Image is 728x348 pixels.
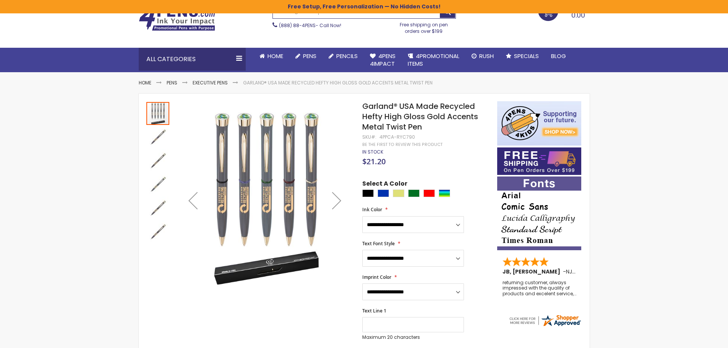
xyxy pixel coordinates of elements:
img: Garland® USA Made Recycled Hefty High Gloss Gold Accents Metal Twist Pen [146,173,169,196]
div: Blue [378,189,389,197]
img: Garland® USA Made Recycled Hefty High Gloss Gold Accents Metal Twist Pen [146,220,169,243]
a: Pencils [323,48,364,65]
div: returning customer, always impressed with the quality of products and excelent service, will retu... [503,280,577,296]
img: Garland® USA Made Recycled Hefty High Gloss Gold Accents Metal Twist Pen [146,197,169,220]
a: Home [139,79,151,86]
strong: SKU [362,134,376,140]
a: 4PROMOTIONALITEMS [402,48,465,73]
div: 4PPCA-RYC790 [379,134,415,140]
a: Be the first to review this product [362,142,443,147]
span: $21.20 [362,156,386,167]
span: JB, [PERSON_NAME] [503,268,563,275]
span: 4Pens 4impact [370,52,396,68]
span: 0.00 [571,10,585,20]
p: Maximum 20 characters [362,334,464,340]
a: Pens [167,79,177,86]
div: Garland® USA Made Recycled Hefty High Gloss Gold Accents Metal Twist Pen [146,196,170,220]
div: Garland® USA Made Recycled Hefty High Gloss Gold Accents Metal Twist Pen [146,125,170,149]
span: Pens [303,52,316,60]
li: Garland® USA Made Recycled Hefty High Gloss Gold Accents Metal Twist Pen [243,80,433,86]
span: Select A Color [362,180,407,190]
span: In stock [362,149,383,155]
a: 4Pens4impact [364,48,402,73]
span: NJ [566,268,576,275]
img: Free shipping on orders over $199 [497,147,581,175]
span: Garland® USA Made Recycled Hefty High Gloss Gold Accents Metal Twist Pen [362,101,478,132]
img: 4Pens Custom Pens and Promotional Products [139,6,215,31]
img: 4pens 4 kids [497,101,581,146]
div: Previous [178,101,208,299]
img: Garland® USA Made Recycled Hefty High Gloss Gold Accents Metal Twist Pen [178,112,352,287]
span: Imprint Color [362,274,391,280]
span: Specials [514,52,539,60]
span: Text Line 1 [362,308,386,314]
div: Availability [362,149,383,155]
div: Next [321,101,352,299]
div: Garland® USA Made Recycled Hefty High Gloss Gold Accents Metal Twist Pen [146,149,170,172]
span: Ink Color [362,206,382,213]
div: Gold [393,189,404,197]
a: Home [253,48,289,65]
div: Black [362,189,374,197]
div: All Categories [139,48,246,71]
a: (888) 88-4PENS [279,22,316,29]
img: 4pens.com widget logo [508,314,582,327]
div: Garland® USA Made Recycled Hefty High Gloss Gold Accents Metal Twist Pen [146,101,170,125]
div: Free shipping on pen orders over $199 [392,19,456,34]
span: Rush [479,52,494,60]
a: Pens [289,48,323,65]
span: - , [563,268,629,275]
span: Text Font Style [362,240,395,247]
a: Executive Pens [193,79,228,86]
img: Garland® USA Made Recycled Hefty High Gloss Gold Accents Metal Twist Pen [146,149,169,172]
div: Green [408,189,420,197]
span: Pencils [336,52,358,60]
div: Garland® USA Made Recycled Hefty High Gloss Gold Accents Metal Twist Pen [146,220,169,243]
div: Assorted [439,189,450,197]
span: 4PROMOTIONAL ITEMS [408,52,459,68]
div: Red [423,189,435,197]
span: Home [268,52,283,60]
a: Rush [465,48,500,65]
a: Blog [545,48,572,65]
img: Garland® USA Made Recycled Hefty High Gloss Gold Accents Metal Twist Pen [146,126,169,149]
span: - Call Now! [279,22,341,29]
a: Specials [500,48,545,65]
img: font-personalization-examples [497,176,581,250]
span: Blog [551,52,566,60]
a: 4pens.com certificate URL [508,322,582,329]
div: Garland® USA Made Recycled Hefty High Gloss Gold Accents Metal Twist Pen [146,172,170,196]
